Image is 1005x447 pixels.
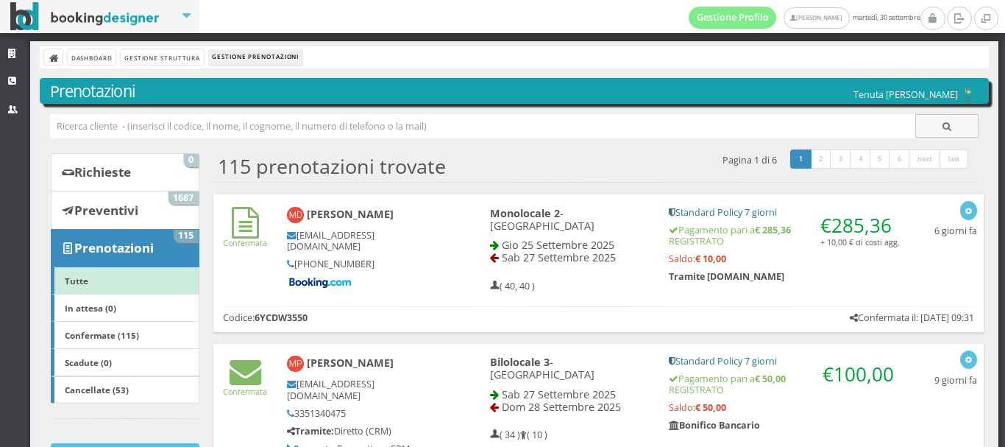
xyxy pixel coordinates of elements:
span: Dom 28 Settembre 2025 [502,400,621,414]
b: Tramite: [287,425,334,437]
a: Gestione Struttura [121,49,203,65]
span: 1687 [168,191,199,205]
a: [PERSON_NAME] [784,7,849,29]
h5: Pagina 1 di 6 [722,155,777,166]
b: 6YCDW3550 [255,312,308,324]
a: 2 [810,149,831,169]
b: [PERSON_NAME] [307,356,394,370]
img: BookingDesigner.com [10,2,160,31]
span: Gio 25 Settembre 2025 [502,238,614,252]
h5: Pagamento pari a REGISTRATO [669,373,900,395]
a: In attesa (0) [51,294,199,322]
a: next [909,149,941,169]
h5: Codice: [223,312,308,323]
span: Sab 27 Settembre 2025 [502,250,616,264]
a: Tutte [51,267,199,295]
a: Dashboard [68,49,116,65]
b: In attesa (0) [65,302,116,314]
b: Monolocale 2 [490,206,560,220]
h5: Saldo: [669,402,900,413]
strong: € 50,00 [695,401,726,414]
a: Prenotazioni 115 [51,229,199,267]
h5: Tenuta [PERSON_NAME] [853,88,979,103]
b: [PERSON_NAME] [307,207,394,221]
span: € [820,212,892,239]
a: Confermata [223,374,267,397]
img: Booking-com-logo.png [287,276,353,289]
h3: Prenotazioni [50,82,979,101]
b: Bonifico Bancario [669,419,760,432]
b: Cancellate (53) [65,384,129,395]
b: Confermate (115) [65,329,139,341]
strong: € 50,00 [755,373,786,385]
h5: 6 giorni fa [934,225,977,236]
h5: 9 giorni fa [934,375,977,386]
h5: [PHONE_NUMBER] [287,258,440,270]
h2: 115 prenotazioni trovate [218,155,446,178]
a: 3 [830,149,851,169]
b: Tutte [65,275,88,286]
b: Bilolocale 3 [490,355,550,369]
span: 115 [174,230,199,243]
a: Confermata [223,225,267,248]
a: 6 [889,149,910,169]
h5: 3351340475 [287,408,440,419]
a: Confermate (115) [51,321,199,349]
b: Prenotazioni [74,239,154,256]
img: Mariela Diaz [287,207,304,224]
h5: Standard Policy 7 giorni [669,356,900,367]
h5: ( 40, 40 ) [490,281,535,292]
b: Scadute (0) [65,356,112,368]
span: 0 [184,154,199,167]
span: € [823,361,894,387]
span: Sab 27 Settembre 2025 [502,387,616,401]
img: c17ce5f8a98d11e9805da647fc135771.png [958,88,979,103]
a: 4 [850,149,871,169]
b: Preventivi [74,202,138,219]
h5: Saldo: [669,253,900,264]
a: Cancellate (53) [51,376,199,404]
small: + 10,00 € di costi agg. [820,236,900,247]
b: Tramite [DOMAIN_NAME] [669,270,784,283]
strong: € 10,00 [695,253,726,265]
h5: Standard Policy 7 giorni [669,207,900,218]
h5: ( 34 ) ( 10 ) [490,429,547,440]
a: Scadute (0) [51,348,199,376]
h5: [EMAIL_ADDRESS][DOMAIN_NAME] [287,379,440,401]
strong: € 285,36 [755,224,791,236]
span: martedì, 30 settembre [689,7,920,29]
b: Richieste [74,163,131,180]
a: Gestione Profilo [689,7,777,29]
a: last [940,149,969,169]
h5: Diretto (CRM) [287,426,440,437]
a: Preventivi 1687 [51,191,199,229]
h4: - [GEOGRAPHIC_DATA] [490,356,649,381]
span: 285,36 [831,212,892,239]
a: Richieste 0 [51,153,199,191]
h5: Confermata il: [DATE] 09:31 [850,312,974,323]
h5: [EMAIL_ADDRESS][DOMAIN_NAME] [287,230,440,252]
a: 5 [870,149,891,169]
span: 100,00 [834,361,894,387]
h5: Pagamento pari a REGISTRATO [669,225,900,247]
img: Mirko Prigionieri [287,356,304,373]
input: Ricerca cliente - (inserisci il codice, il nome, il cognome, il numero di telefono o la mail) [50,114,916,138]
li: Gestione Prenotazioni [209,49,302,66]
h4: - [GEOGRAPHIC_DATA] [490,207,649,233]
a: 1 [790,149,812,169]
